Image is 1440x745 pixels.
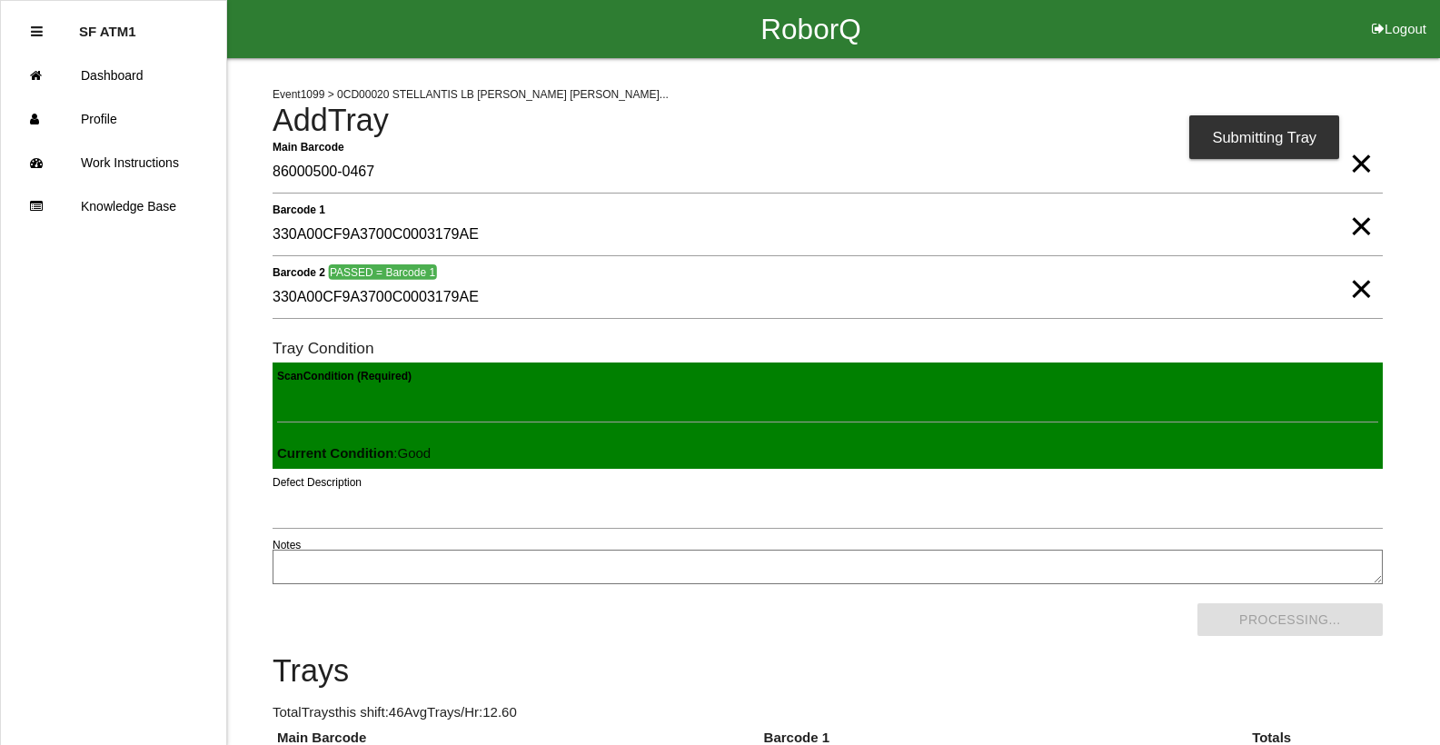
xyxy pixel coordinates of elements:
h6: Tray Condition [273,340,1383,357]
p: SF ATM1 [79,10,136,39]
label: Defect Description [273,474,362,491]
span: PASSED = Barcode 1 [328,264,436,280]
b: Barcode 1 [273,203,325,215]
label: Notes [273,537,301,553]
input: Required [273,152,1383,194]
span: Clear Input [1349,127,1373,164]
b: Main Barcode [273,140,344,153]
h4: Add Tray [273,104,1383,138]
span: Event 1099 > 0CD00020 STELLANTIS LB [PERSON_NAME] [PERSON_NAME]... [273,88,669,101]
b: Barcode 2 [273,265,325,278]
div: Close [31,10,43,54]
b: Scan Condition (Required) [277,370,412,382]
a: Profile [1,97,226,141]
span: Clear Input [1349,253,1373,289]
p: Total Trays this shift: 46 Avg Trays /Hr: 12.60 [273,702,1383,723]
b: Current Condition [277,445,393,461]
div: Submitting Tray [1189,115,1339,159]
h4: Trays [273,654,1383,689]
a: Knowledge Base [1,184,226,228]
a: Work Instructions [1,141,226,184]
span: : Good [277,445,431,461]
span: Clear Input [1349,190,1373,226]
a: Dashboard [1,54,226,97]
